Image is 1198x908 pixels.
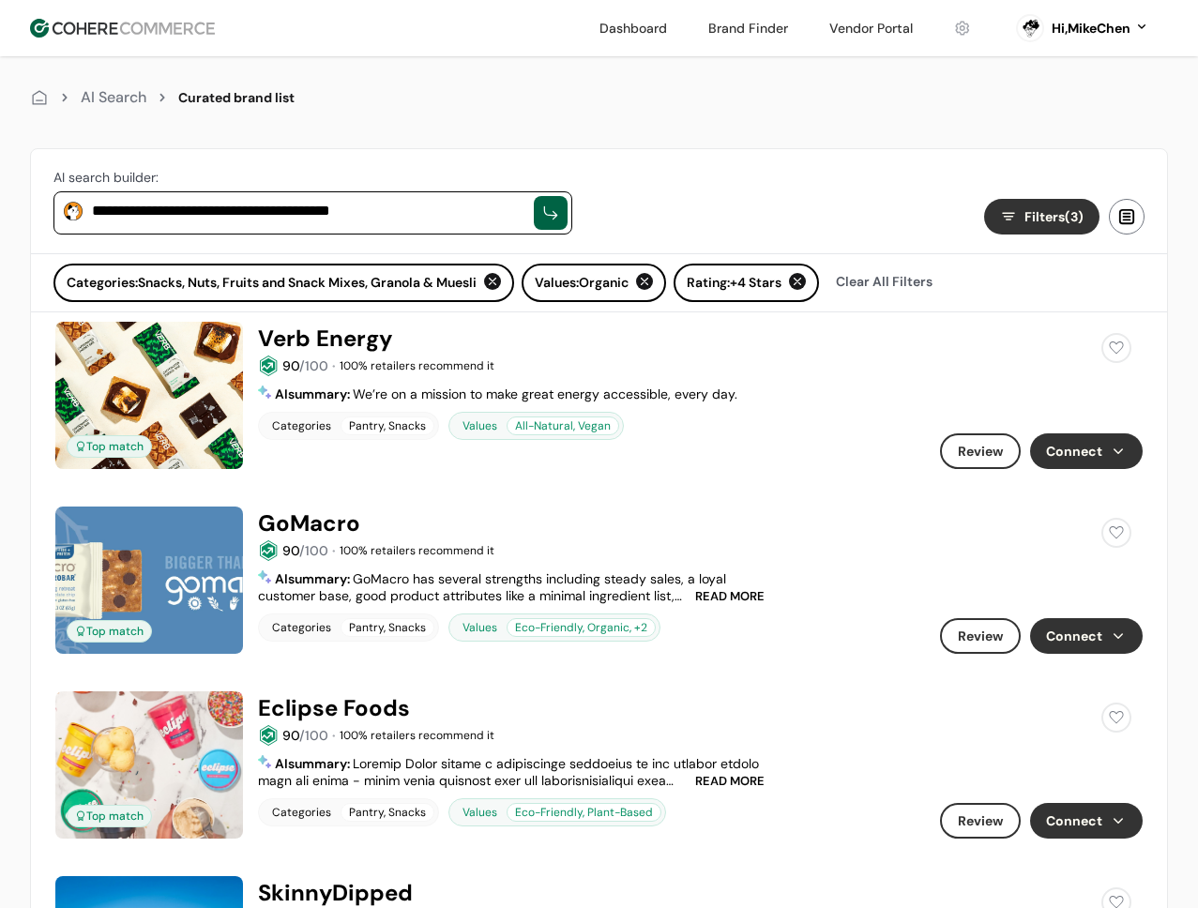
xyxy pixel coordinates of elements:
[275,755,353,772] span: AI :
[695,775,765,787] span: READ MORE
[275,570,353,587] span: AI :
[353,386,737,402] span: We’re on a mission to make great energy accessible, every day.
[81,86,146,109] div: AI Search
[288,570,347,587] span: summary
[53,168,572,188] div: AI search builder:
[1098,514,1135,552] button: add to favorite
[984,199,1099,235] button: Filters(3)
[1052,19,1149,38] button: Hi,MikeChen
[1052,19,1130,38] div: Hi, MikeChen
[695,590,765,602] span: READ MORE
[535,273,629,293] span: Values: Organic
[30,19,215,38] img: Cohere Logo
[1024,207,1084,227] span: Filters (3)
[275,386,353,402] span: AI :
[1098,699,1135,736] button: add to favorite
[1098,329,1135,367] button: add to favorite
[258,570,766,655] span: GoMacro has several strengths including steady sales, a loyal customer base, good product attribu...
[687,273,781,293] span: Rating: +4 Stars
[1016,14,1044,42] svg: 0 percent
[288,755,347,772] span: summary
[178,88,295,108] div: Curated brand list
[67,273,477,293] span: Categories: Snacks, Nuts, Fruits and Snack Mixes, Granola & Muesli
[826,264,942,299] div: Clear All Filters
[288,386,347,402] span: summary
